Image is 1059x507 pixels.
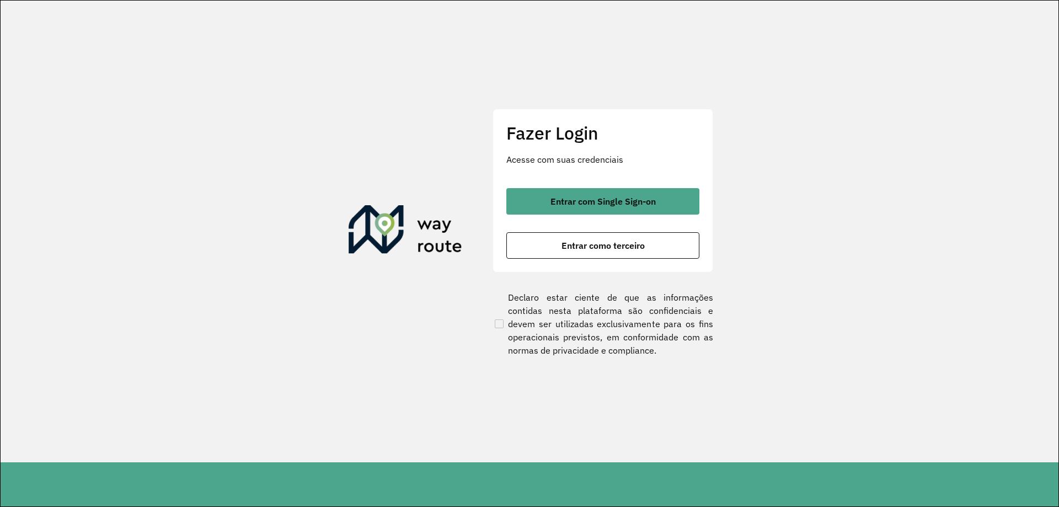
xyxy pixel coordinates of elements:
h2: Fazer Login [506,122,699,143]
p: Acesse com suas credenciais [506,153,699,166]
button: button [506,188,699,215]
span: Entrar com Single Sign-on [550,197,656,206]
img: Roteirizador AmbevTech [349,205,462,258]
button: button [506,232,699,259]
span: Entrar como terceiro [561,241,645,250]
label: Declaro estar ciente de que as informações contidas nesta plataforma são confidenciais e devem se... [493,291,713,357]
